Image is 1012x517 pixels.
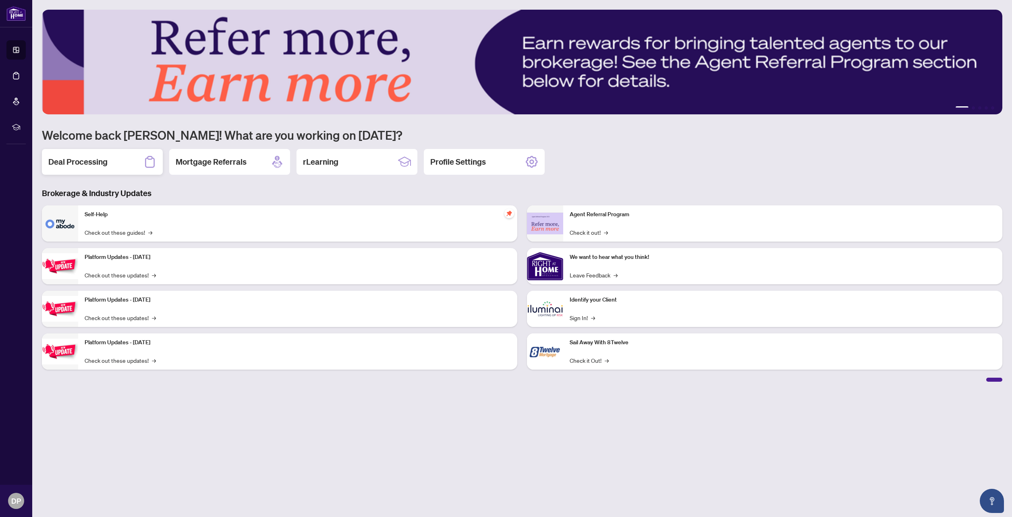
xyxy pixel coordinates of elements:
[152,356,156,365] span: →
[42,10,1002,114] img: Slide 0
[85,271,156,279] a: Check out these updates!→
[148,228,152,237] span: →
[591,313,595,322] span: →
[504,209,514,218] span: pushpin
[570,338,996,347] p: Sail Away With 8Twelve
[985,106,988,110] button: 4
[176,156,247,168] h2: Mortgage Referrals
[11,495,21,507] span: DP
[42,188,1002,199] h3: Brokerage & Industry Updates
[605,356,609,365] span: →
[152,271,156,279] span: →
[570,210,996,219] p: Agent Referral Program
[604,228,608,237] span: →
[85,228,152,237] a: Check out these guides!→
[570,271,618,279] a: Leave Feedback→
[85,338,511,347] p: Platform Updates - [DATE]
[42,253,78,279] img: Platform Updates - July 21, 2025
[570,313,595,322] a: Sign In!→
[85,253,511,262] p: Platform Updates - [DATE]
[430,156,486,168] h2: Profile Settings
[527,291,563,327] img: Identify your Client
[152,313,156,322] span: →
[6,6,26,21] img: logo
[42,205,78,242] img: Self-Help
[980,489,1004,513] button: Open asap
[85,313,156,322] a: Check out these updates!→
[527,333,563,370] img: Sail Away With 8Twelve
[956,106,968,110] button: 1
[570,228,608,237] a: Check it out!→
[85,210,511,219] p: Self-Help
[978,106,981,110] button: 3
[42,339,78,364] img: Platform Updates - June 23, 2025
[527,248,563,284] img: We want to hear what you think!
[85,356,156,365] a: Check out these updates!→
[570,253,996,262] p: We want to hear what you think!
[48,156,108,168] h2: Deal Processing
[527,213,563,235] img: Agent Referral Program
[991,106,994,110] button: 5
[570,296,996,304] p: Identify your Client
[614,271,618,279] span: →
[42,296,78,321] img: Platform Updates - July 8, 2025
[570,356,609,365] a: Check it Out!→
[972,106,975,110] button: 2
[85,296,511,304] p: Platform Updates - [DATE]
[42,127,1002,143] h1: Welcome back [PERSON_NAME]! What are you working on [DATE]?
[303,156,338,168] h2: rLearning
